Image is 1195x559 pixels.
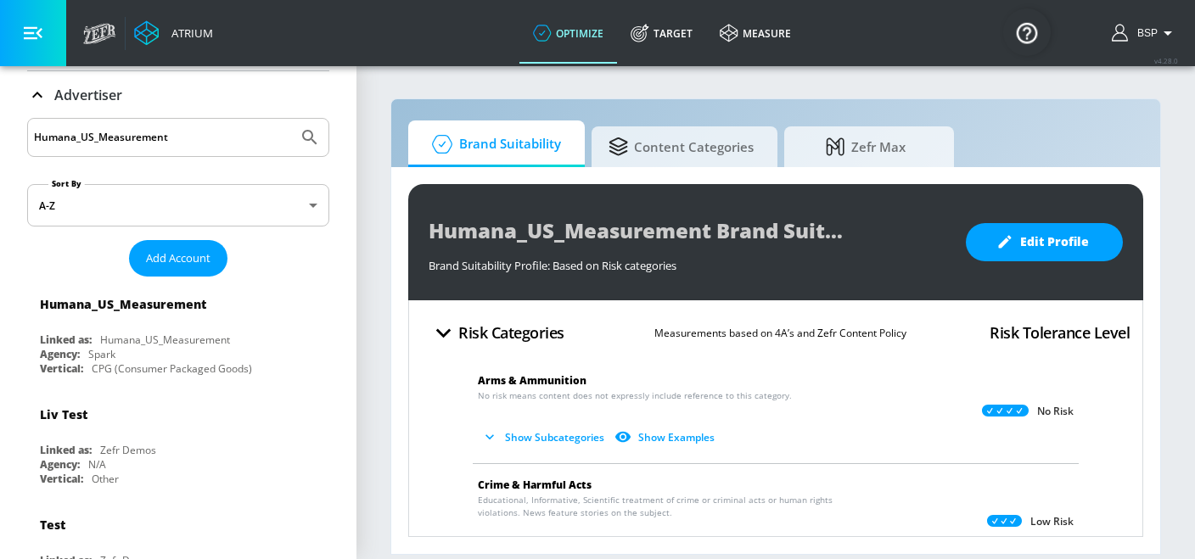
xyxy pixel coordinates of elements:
div: Brand Suitability Profile: Based on Risk categories [429,249,949,273]
div: Liv Test [40,406,87,422]
p: Measurements based on 4A’s and Zefr Content Policy [654,324,906,342]
a: measure [706,3,805,64]
div: Advertiser [27,71,329,119]
div: Other [92,472,119,486]
span: Arms & Ammunition [478,373,586,388]
div: Linked as: [40,333,92,347]
button: Add Account [129,240,227,277]
span: Crime & Harmful Acts [478,478,592,492]
div: Zefr Demos [100,443,156,457]
div: Liv TestLinked as:Zefr DemosAgency:N/AVertical:Other [27,394,329,490]
div: A-Z [27,184,329,226]
span: Brand Suitability [425,124,561,165]
button: BSP [1112,23,1178,43]
div: Agency: [40,457,80,472]
p: No Risk [1037,405,1074,418]
input: Search by name [34,126,291,148]
div: Agency: [40,347,80,361]
span: No risk means content does not expressly include reference to this category. [478,389,792,402]
p: Low Risk [1030,515,1074,528]
button: Show Subcategories [478,423,611,451]
div: Vertical: [40,361,83,376]
span: Add Account [146,249,210,268]
div: Humana_US_Measurement [100,333,230,347]
h4: Risk Tolerance Level [990,321,1130,344]
button: Submit Search [291,119,328,156]
span: Educational, Informative, Scientific treatment of crime or criminal acts or human rights violatio... [478,494,876,519]
div: Spark [88,347,115,361]
div: Linked as: [40,443,92,457]
span: Edit Profile [1000,232,1089,253]
div: Atrium [165,25,213,41]
label: Sort By [48,178,85,189]
span: Zefr Max [801,126,930,167]
div: Vertical: [40,472,83,486]
div: Humana_US_MeasurementLinked as:Humana_US_MeasurementAgency:SparkVertical:CPG (Consumer Packaged G... [27,283,329,380]
a: optimize [519,3,617,64]
button: Risk Categories [422,313,571,353]
span: Content Categories [609,126,754,167]
div: CPG (Consumer Packaged Goods) [92,361,252,376]
a: Atrium [134,20,213,46]
a: Target [617,3,706,64]
div: N/A [88,457,106,472]
button: Open Resource Center [1003,8,1051,56]
p: Advertiser [54,86,122,104]
h4: Risk Categories [458,321,564,344]
div: Humana_US_Measurement [40,296,206,312]
span: v 4.28.0 [1154,56,1178,65]
button: Edit Profile [966,223,1123,261]
button: Show Examples [611,423,721,451]
div: Test [40,517,65,533]
span: BSP [1130,27,1158,39]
